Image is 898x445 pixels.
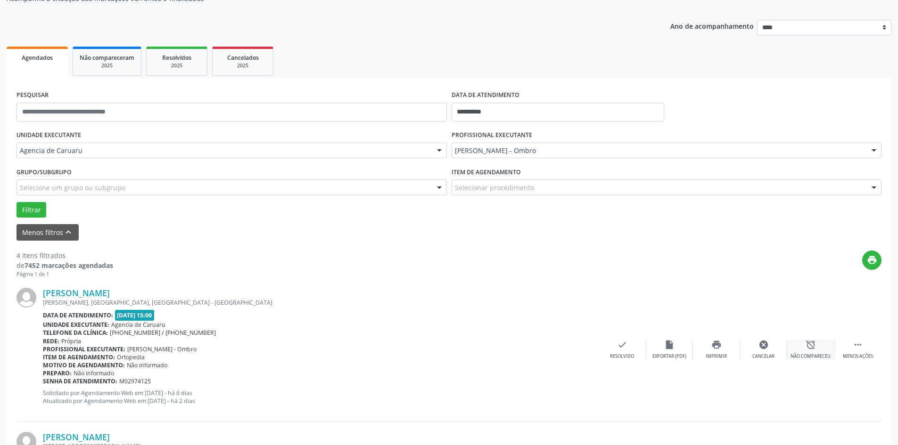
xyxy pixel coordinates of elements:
label: DATA DE ATENDIMENTO [452,88,519,103]
span: [PHONE_NUMBER] / [PHONE_NUMBER] [110,329,216,337]
div: Resolvido [610,353,634,360]
p: Ano de acompanhamento [670,20,754,32]
div: Cancelar [752,353,774,360]
i: keyboard_arrow_up [63,227,74,237]
b: Data de atendimento: [43,311,113,319]
label: PROFISSIONAL EXECUTANTE [452,128,532,143]
span: Selecionar procedimento [455,183,534,193]
b: Preparo: [43,369,72,377]
b: Motivo de agendamento: [43,361,125,369]
span: [PERSON_NAME] - Ombro [455,146,863,155]
span: M02974125 [119,377,151,385]
b: Senha de atendimento: [43,377,117,385]
span: Agendados [22,54,53,62]
span: Ortopedia [117,353,145,361]
div: Página 1 de 1 [16,270,113,278]
span: Não informado [74,369,114,377]
strong: 7452 marcações agendadas [25,261,113,270]
span: Agencia de Caruaru [111,321,165,329]
span: Selecione um grupo ou subgrupo [20,183,125,193]
div: Não compareceu [791,353,831,360]
button: Menos filtroskeyboard_arrow_up [16,224,79,241]
label: UNIDADE EXECUTANTE [16,128,81,143]
span: [PERSON_NAME] - Ombro [127,345,197,353]
div: 2025 [80,62,134,69]
i: print [867,255,877,265]
div: 2025 [219,62,266,69]
div: Exportar (PDF) [652,353,686,360]
div: 2025 [153,62,200,69]
i: alarm_off [806,340,816,350]
b: Unidade executante: [43,321,109,329]
label: Grupo/Subgrupo [16,165,72,179]
b: Profissional executante: [43,345,125,353]
b: Rede: [43,337,59,345]
b: Item de agendamento: [43,353,115,361]
span: Não informado [127,361,167,369]
p: Solicitado por Agendamento Web em [DATE] - há 6 dias Atualizado por Agendamento Web em [DATE] - h... [43,389,599,405]
i: check [617,340,627,350]
i: insert_drive_file [664,340,675,350]
i: cancel [758,340,769,350]
div: 4 itens filtrados [16,251,113,260]
div: Menos ações [843,353,873,360]
span: Resolvidos [162,54,191,62]
span: [DATE] 15:00 [115,310,155,321]
button: Filtrar [16,202,46,218]
a: [PERSON_NAME] [43,288,110,298]
div: de [16,260,113,270]
span: Não compareceram [80,54,134,62]
div: Imprimir [706,353,727,360]
div: [PERSON_NAME], [GEOGRAPHIC_DATA], [GEOGRAPHIC_DATA] - [GEOGRAPHIC_DATA] [43,299,599,307]
button: print [862,251,882,270]
span: Própria [61,337,81,345]
a: [PERSON_NAME] [43,432,110,442]
img: img [16,288,36,307]
i: print [711,340,722,350]
span: Cancelados [227,54,259,62]
b: Telefone da clínica: [43,329,108,337]
label: PESQUISAR [16,88,49,103]
i:  [853,340,863,350]
label: Item de agendamento [452,165,521,179]
span: Agencia de Caruaru [20,146,428,155]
